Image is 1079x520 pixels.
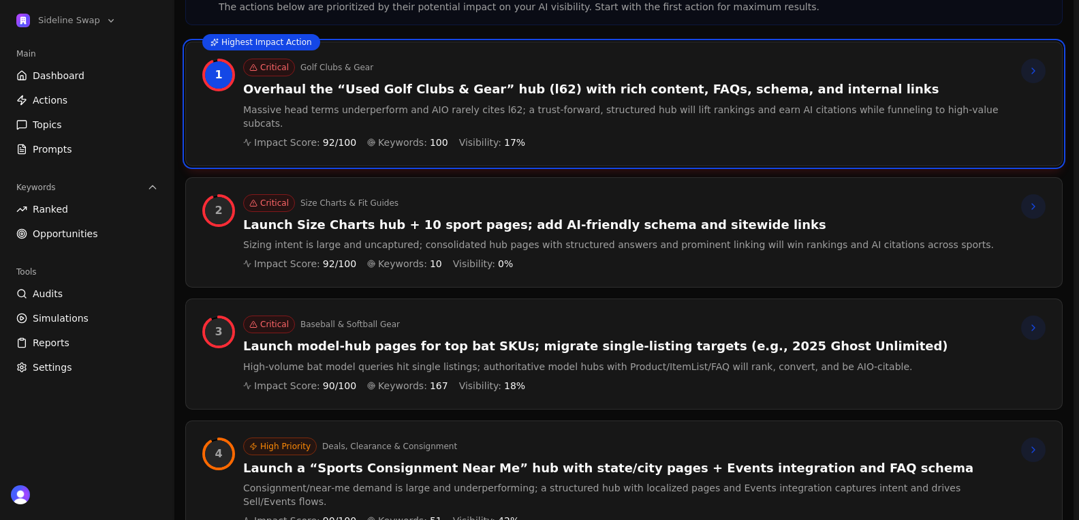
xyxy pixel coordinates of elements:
button: Keywords [11,177,163,198]
button: Open user button [11,485,30,504]
a: Dashboard [11,65,163,87]
a: Prompts [11,138,163,160]
span: Impact Score: [254,136,320,149]
span: Visibility: [459,379,501,393]
span: Actions [33,93,67,107]
span: 92 /100 [323,257,356,271]
a: Actions [11,89,163,111]
div: High Priority [243,438,317,455]
span: Impact Score: [254,379,320,393]
span: Opportunities [33,227,98,241]
div: Highest Impact Action [202,34,320,50]
h3: Overhaul the “Used Golf Clubs & Gear” hub (l62) with rich content, FAQs, schema, and internal links [243,82,1010,97]
button: Open organization switcher [11,11,122,30]
div: Rank 4, Impact 90% [205,440,232,468]
span: Reports [33,336,69,350]
h3: Launch Size Charts hub + 10 sport pages; add AI‑friendly schema and sitewide links [243,217,994,233]
span: Keywords: [378,379,427,393]
div: Critical [243,316,295,333]
p: Massive head terms underperform and AIO rarely cites l62; a trust‑forward, structured hub will li... [243,103,1010,130]
span: Ranked [33,202,68,216]
span: 17 % [504,136,525,149]
span: Settings [33,361,72,374]
span: Audits [33,287,63,301]
h3: Launch a “Sports Consignment Near Me” hub with state/city pages + Events integration and FAQ schema [243,461,1010,476]
span: Sideline Swap [38,14,100,27]
div: Rank 1, Impact 92% [205,61,232,89]
a: Rank 3, Impact 90%CriticalBaseball & Softball GearLaunch model‑hub pages for top bat SKUs; migrat... [185,299,1063,410]
span: Topics [33,118,62,132]
div: Critical [243,194,295,212]
button: Deals, Clearance & Consignment [322,441,457,452]
div: Main [11,43,163,65]
span: Keywords: [378,136,427,149]
a: Ranked [11,198,163,220]
a: Simulations [11,307,163,329]
a: Opportunities [11,223,163,245]
a: Reports [11,332,163,354]
div: Rank 3, Impact 90% [205,318,232,346]
span: Prompts [33,142,72,156]
div: Tools [11,261,163,283]
span: Dashboard [33,69,84,82]
p: High‑volume bat model queries hit single listings; authoritative model hubs with Product/ItemList... [243,360,948,373]
img: 's logo [11,485,30,504]
a: Highest Impact ActionRank 1, Impact 92%CriticalGolf Clubs & GearOverhaul the “Used Golf Clubs & G... [185,42,1063,166]
h3: Launch model‑hub pages for top bat SKUs; migrate single‑listing targets (e.g., 2025 Ghost Unlimited) [243,339,948,354]
a: Topics [11,114,163,136]
span: 0 % [498,257,513,271]
a: Rank 2, Impact 92%CriticalSize Charts & Fit GuidesLaunch Size Charts hub + 10 sport pages; add AI... [185,177,1063,288]
span: Keywords: [378,257,427,271]
button: Golf Clubs & Gear [300,62,373,73]
span: 167 [430,379,448,393]
span: Visibility: [459,136,501,149]
p: Sizing intent is large and uncaptured; consolidated hub pages with structured answers and promine... [243,238,994,251]
span: 18 % [504,379,525,393]
img: Sideline Swap [16,14,30,27]
button: Size Charts & Fit Guides [300,198,398,209]
a: Settings [11,356,163,378]
div: Rank 2, Impact 92% [205,197,232,224]
span: Visibility: [453,257,495,271]
span: 90 /100 [323,379,356,393]
p: Consignment/near‑me demand is large and underperforming; a structured hub with localized pages an... [243,481,1010,508]
button: Baseball & Softball Gear [300,319,400,330]
a: Audits [11,283,163,305]
span: Simulations [33,311,89,325]
div: Critical [243,59,295,76]
span: 10 [430,257,442,271]
span: 100 [430,136,448,149]
span: Impact Score: [254,257,320,271]
span: 92 /100 [323,136,356,149]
